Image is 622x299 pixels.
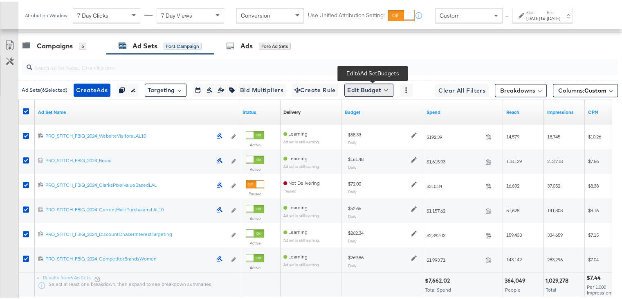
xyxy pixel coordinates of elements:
sub: Ad set is still learning. [283,236,320,241]
span: 51,628 [506,206,519,212]
span: $7.56 [588,156,599,163]
button: Bid Multipliers [237,82,286,95]
span: Learning [283,154,308,160]
a: The number of people your ad was served to. [506,107,541,114]
sub: Ad set is still learning. [283,138,320,143]
a: Shows the current state of your Ad Set. [243,107,277,114]
span: Create Ads [76,84,108,94]
span: $1,993.71 [427,255,482,261]
span: 143,142 [506,255,522,261]
span: $192.39 [427,132,482,138]
span: Bid Multipliers [240,84,283,94]
div: PRO_STITCH_FBIG_2024_ClarksPixelValueBasedLAL [45,180,212,187]
sub: Paused [283,187,296,192]
span: ↑ [503,14,511,17]
sub: Daily [348,261,357,266]
sub: Ad set is still learning. [283,211,320,216]
span: $310.34 [427,181,482,188]
label: Use Unified Attribution Setting: [308,10,385,18]
input: Search Ad Set Name, ID or Objective [32,54,564,70]
a: Your Ad Set name. [38,107,236,114]
span: Learning [283,129,308,135]
span: Total [546,285,556,291]
div: for 6 Ad Sets [259,41,291,48]
span: 7 Day Views [161,10,192,18]
a: PRO_STITCH_FBIG_2024_CurrentMalePurchasersLAL10 [45,205,212,213]
label: Active [246,165,264,170]
span: Learning [283,227,308,233]
div: PRO_STITCH_FBIG_2024_Broad [45,156,212,162]
div: Attribution Window: [25,11,69,17]
div: 5 [79,41,86,48]
a: PRO_STITCH_FBIG_2024_Broad [45,156,212,164]
label: Active [246,239,264,244]
label: Active [246,140,264,146]
span: 18,745 [547,132,560,138]
div: for 1 Campaign [164,41,202,48]
div: $161.48 [348,154,364,161]
div: PRO_STITCH_FBIG_2024_CurrentMalePurchasersLAL10 [45,205,212,211]
span: Custom [584,85,606,93]
span: Not Delivering [283,178,320,184]
label: Active [246,214,264,220]
div: Ad Sets ( 6 Selected) [22,85,67,92]
span: $8.38 [588,181,599,187]
button: Breakdowns [495,82,547,95]
a: PRO_STITCH_FBIG_2024_ClarksPixelValueBasedLAL [45,180,212,189]
span: 7 Day Clicks [77,10,108,18]
a: The number of times your ad was served. On mobile apps an ad is counted as served the first time ... [547,107,582,114]
sub: Daily [348,212,357,217]
button: Create Rule [292,82,338,95]
div: Ads [240,40,253,49]
div: 1,029,278 [546,275,571,283]
span: $1,157.62 [427,206,482,212]
div: [DATE] [547,14,560,20]
div: [DATE] [526,14,540,20]
button: Columns:Custom [553,82,618,95]
span: Total Spend [425,285,451,291]
a: PRO_STITCH_FBIG_2024_WebsiteVisitorsLAL10 [45,131,212,140]
span: People [505,285,521,291]
sub: Daily [348,138,357,143]
span: 159,433 [506,230,522,236]
span: $2,392.03 [427,231,482,237]
label: End: [547,8,560,14]
button: Clear All Filters [435,82,489,95]
button: CreateAds [74,82,110,95]
sub: Daily [348,188,357,193]
div: $72.00 [348,179,361,186]
sub: Ad set is still learning. [283,260,320,265]
div: $269.86 [348,253,364,259]
a: The total amount spent to date. [427,107,500,114]
span: Conversion [241,10,270,18]
span: 16,692 [506,181,519,187]
span: Columns: [558,85,606,93]
sub: Daily [348,163,357,168]
span: 14,579 [506,132,519,138]
strong: to [540,14,547,20]
label: Active [246,263,264,269]
div: Ad Sets [132,40,157,49]
span: $8.16 [588,206,599,212]
span: $7.15 [588,230,599,236]
span: Clear All Filters [438,84,485,94]
div: $58.33 [348,130,361,136]
span: 283,296 [547,255,563,261]
sub: Daily [348,237,357,242]
span: $7.04 [588,255,599,261]
span: 213,718 [547,156,563,163]
div: PRO_STITCH_FBIG_2024_DiscountChaserInterestTargeting [45,229,227,236]
div: $7,662.02 [425,275,452,283]
div: $52.65 [348,204,361,210]
div: PRO_STITCH_FBIG_2024_CompetitorBrandsWomen [45,254,212,260]
span: 334,659 [547,230,563,236]
a: PRO_STITCH_FBIG_2024_CompetitorBrandsWomen [45,254,212,263]
div: 364,049 [505,275,528,283]
button: Targeting [145,82,186,95]
label: Paused [246,190,264,195]
div: Delivery [283,107,301,114]
span: Custom [440,10,460,18]
div: $262.34 [348,228,364,235]
span: 118,129 [506,156,522,163]
span: Learning [283,203,308,209]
